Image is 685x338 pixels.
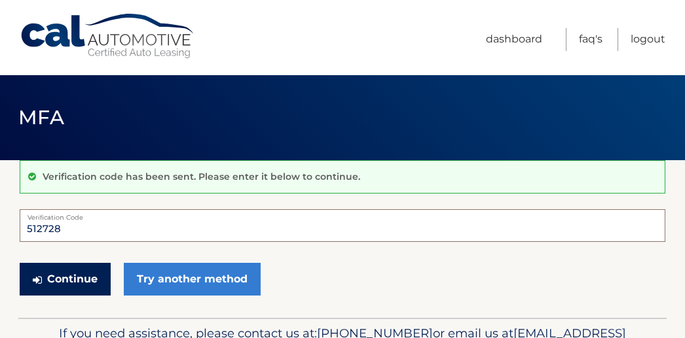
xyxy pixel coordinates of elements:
a: Dashboard [486,28,542,51]
input: Verification Code [20,209,665,242]
button: Continue [20,263,111,296]
p: Verification code has been sent. Please enter it below to continue. [43,171,360,182]
span: MFA [18,105,64,129]
a: Cal Automotive [20,13,196,59]
a: Try another method [124,263,261,296]
a: Logout [631,28,665,51]
label: Verification Code [20,209,665,220]
a: FAQ's [579,28,602,51]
